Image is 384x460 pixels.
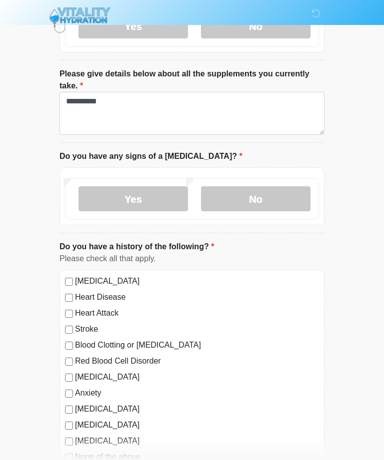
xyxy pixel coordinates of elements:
[65,374,73,382] input: [MEDICAL_DATA]
[75,419,319,431] label: [MEDICAL_DATA]
[65,406,73,414] input: [MEDICAL_DATA]
[65,390,73,398] input: Anxiety
[59,241,214,253] label: Do you have a history of the following?
[65,342,73,350] input: Blood Clotting or [MEDICAL_DATA]
[59,150,242,162] label: Do you have any signs of a [MEDICAL_DATA]?
[75,435,319,447] label: [MEDICAL_DATA]
[75,291,319,303] label: Heart Disease
[201,186,310,211] label: No
[75,339,319,351] label: Blood Clotting or [MEDICAL_DATA]
[75,403,319,415] label: [MEDICAL_DATA]
[78,186,188,211] label: Yes
[75,355,319,367] label: Red Blood Cell Disorder
[59,253,324,265] div: Please check all that apply.
[65,278,73,286] input: [MEDICAL_DATA]
[75,387,319,399] label: Anxiety
[65,310,73,318] input: Heart Attack
[75,371,319,383] label: [MEDICAL_DATA]
[59,68,324,92] label: Please give details below about all the supplements you currently take.
[75,275,319,287] label: [MEDICAL_DATA]
[49,7,110,33] img: Vitality Hydration Logo
[65,294,73,302] input: Heart Disease
[65,358,73,366] input: Red Blood Cell Disorder
[65,438,73,446] input: [MEDICAL_DATA]
[65,422,73,430] input: [MEDICAL_DATA]
[75,307,319,319] label: Heart Attack
[65,326,73,334] input: Stroke
[75,323,319,335] label: Stroke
